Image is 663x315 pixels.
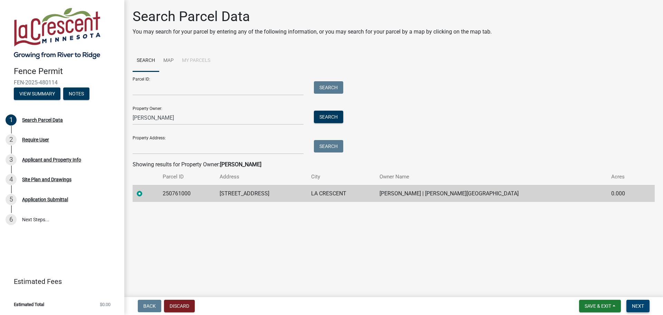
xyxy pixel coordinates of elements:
[133,50,159,72] a: Search
[22,157,81,162] div: Applicant and Property Info
[138,300,161,312] button: Back
[6,174,17,185] div: 4
[14,79,110,86] span: FEN-2025-480114
[14,87,60,100] button: View Summary
[143,303,156,309] span: Back
[314,140,343,152] button: Search
[6,275,113,288] a: Estimated Fees
[220,161,261,168] strong: [PERSON_NAME]
[22,197,68,202] div: Application Submittal
[585,303,611,309] span: Save & Exit
[158,185,215,202] td: 250761000
[6,134,17,145] div: 2
[307,185,375,202] td: LA CRESCENT
[14,66,119,76] h4: Fence Permit
[6,154,17,165] div: 3
[63,87,89,100] button: Notes
[607,169,642,185] th: Acres
[632,303,644,309] span: Next
[607,185,642,202] td: 0.000
[164,300,195,312] button: Discard
[6,214,17,225] div: 6
[14,91,60,97] wm-modal-confirm: Summary
[14,302,44,307] span: Estimated Total
[133,160,655,169] div: Showing results for Property Owner:
[159,50,178,72] a: Map
[314,81,343,94] button: Search
[158,169,215,185] th: Parcel ID
[307,169,375,185] th: City
[133,8,492,25] h1: Search Parcel Data
[6,114,17,126] div: 1
[215,185,307,202] td: [STREET_ADDRESS]
[22,177,71,182] div: Site Plan and Drawings
[375,169,607,185] th: Owner Name
[375,185,607,202] td: [PERSON_NAME] | [PERSON_NAME][GEOGRAPHIC_DATA]
[579,300,621,312] button: Save & Exit
[215,169,307,185] th: Address
[133,28,492,36] p: You may search for your parcel by entering any of the following information, or you may search fo...
[100,302,110,307] span: $0.00
[314,111,343,123] button: Search
[14,7,100,59] img: City of La Crescent, Minnesota
[63,91,89,97] wm-modal-confirm: Notes
[22,137,49,142] div: Require User
[22,118,63,122] div: Search Parcel Data
[6,194,17,205] div: 5
[626,300,650,312] button: Next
